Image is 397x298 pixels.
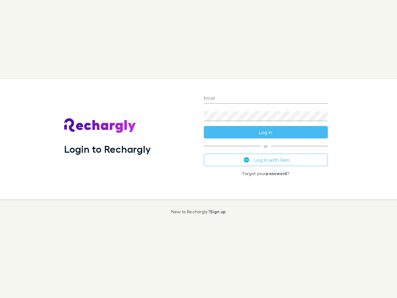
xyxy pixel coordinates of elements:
img: Rechargly's Logo [64,118,136,133]
p: New to Rechargly? [171,209,226,214]
img: Xero's logo [244,157,249,163]
a: password [266,171,287,176]
p: Forgot your ? [204,171,328,176]
a: Sign up [210,209,226,214]
button: Log in with Xero [204,154,328,166]
h1: Login to Rechargly [64,143,151,155]
button: Log in [204,126,328,138]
